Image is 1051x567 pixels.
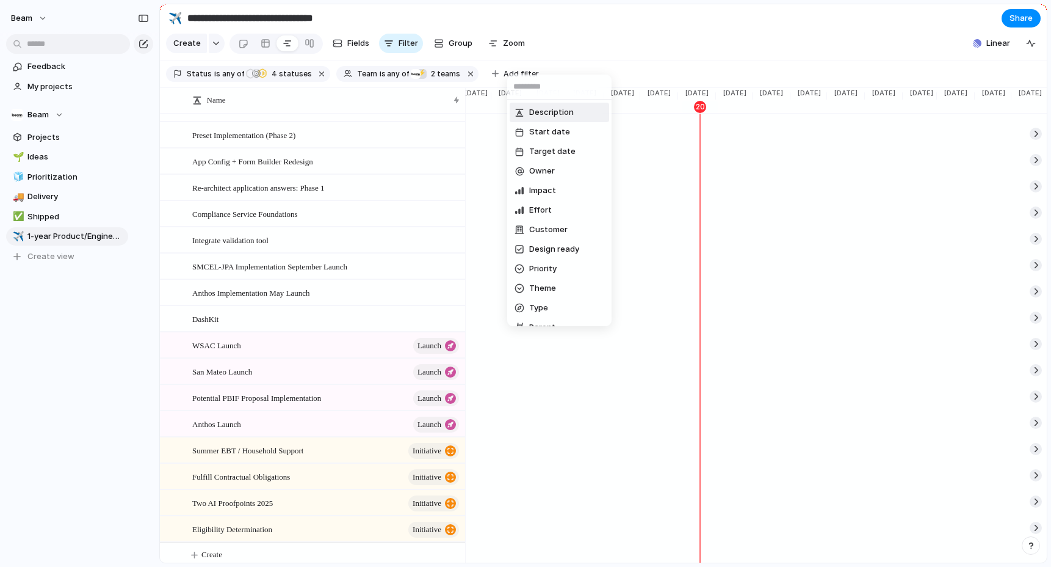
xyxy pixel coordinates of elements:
span: Design ready [529,243,579,255]
span: Description [529,106,574,119]
span: Priority [529,263,557,275]
span: Impact [529,185,556,197]
span: Theme [529,282,556,294]
span: Start date [529,126,570,138]
span: Owner [529,165,555,177]
span: Customer [529,224,568,236]
span: Parent [529,321,555,334]
span: Target date [529,145,576,158]
span: Type [529,302,548,314]
span: Effort [529,204,552,216]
